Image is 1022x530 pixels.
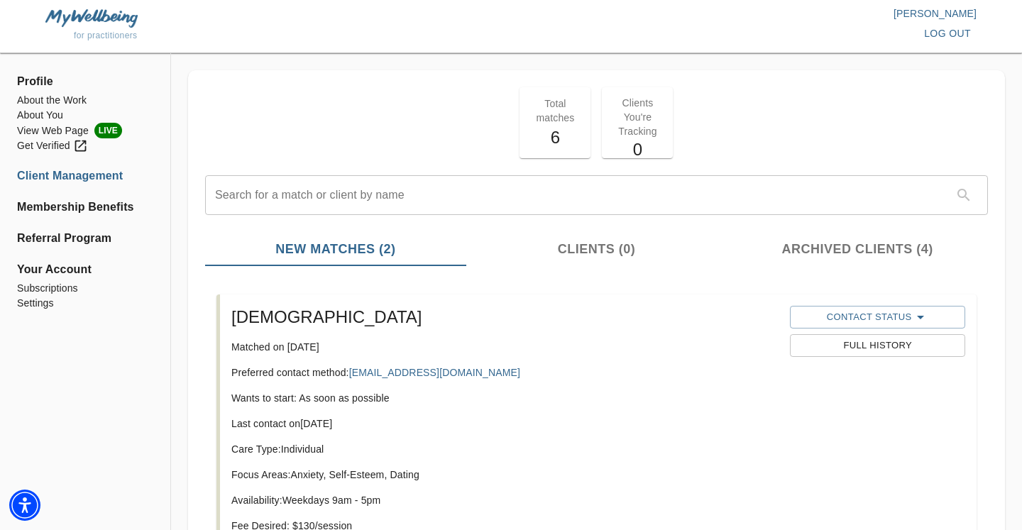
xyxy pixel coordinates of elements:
[17,138,88,153] div: Get Verified
[610,138,664,161] h5: 0
[231,306,779,329] h5: [DEMOGRAPHIC_DATA]
[17,281,153,296] a: Subscriptions
[45,9,138,27] img: MyWellbeing
[511,6,977,21] p: [PERSON_NAME]
[9,490,40,521] div: Accessibility Menu
[231,493,779,507] p: Availability: Weekdays 9am - 5pm
[231,468,779,482] p: Focus Areas: Anxiety, Self-Esteem, Dating
[528,96,582,125] p: Total matches
[214,240,458,259] span: New Matches (2)
[610,96,664,138] p: Clients You're Tracking
[790,306,965,329] button: Contact Status
[17,230,153,247] a: Referral Program
[74,31,138,40] span: for practitioners
[790,334,965,357] button: Full History
[17,108,153,123] a: About You
[17,73,153,90] span: Profile
[94,123,122,138] span: LIVE
[231,365,779,380] p: Preferred contact method:
[528,126,582,149] h5: 6
[918,21,977,47] button: log out
[17,93,153,108] a: About the Work
[735,240,979,259] span: Archived Clients (4)
[17,123,153,138] li: View Web Page
[17,261,153,278] span: Your Account
[17,123,153,138] a: View Web PageLIVE
[924,25,971,43] span: log out
[231,416,779,431] p: Last contact on [DATE]
[349,367,520,378] a: [EMAIL_ADDRESS][DOMAIN_NAME]
[17,138,153,153] a: Get Verified
[17,199,153,216] a: Membership Benefits
[797,338,957,354] span: Full History
[17,167,153,184] a: Client Management
[17,296,153,311] a: Settings
[231,442,779,456] p: Care Type: Individual
[231,391,779,405] p: Wants to start: As soon as possible
[231,340,779,354] p: Matched on [DATE]
[797,309,957,326] span: Contact Status
[475,240,719,259] span: Clients (0)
